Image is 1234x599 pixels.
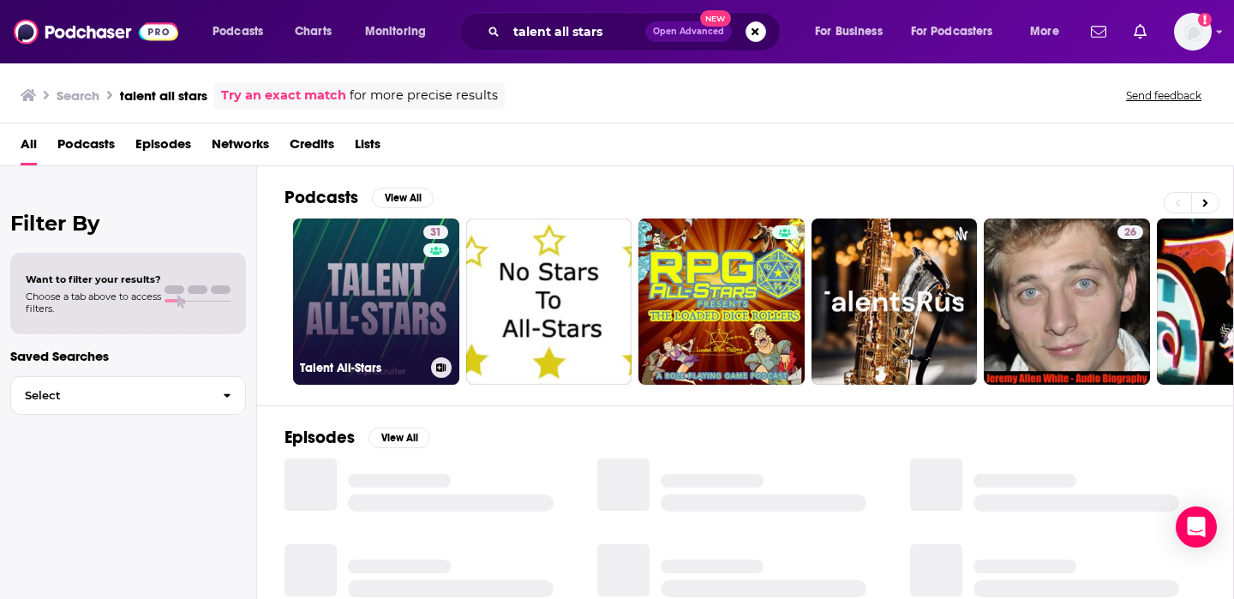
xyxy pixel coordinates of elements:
a: 26 [984,219,1150,385]
div: Search podcasts, credits, & more... [476,12,797,51]
button: View All [368,428,430,448]
span: More [1030,20,1059,44]
h2: Podcasts [285,187,358,208]
img: User Profile [1174,13,1212,51]
span: Podcasts [213,20,263,44]
span: Open Advanced [653,27,724,36]
svg: Add a profile image [1198,13,1212,27]
span: 31 [430,225,441,242]
span: Choose a tab above to access filters. [26,291,161,314]
span: New [700,10,731,27]
button: open menu [353,18,448,45]
button: open menu [803,18,904,45]
span: Select [11,390,209,401]
a: Networks [212,130,269,165]
span: Logged in as jhutchinson [1174,13,1212,51]
a: 31Talent All-Stars [293,219,459,385]
a: 26 [1117,225,1143,239]
button: open menu [1018,18,1081,45]
p: Saved Searches [10,348,246,364]
span: Charts [295,20,332,44]
span: For Business [815,20,883,44]
span: For Podcasters [911,20,993,44]
span: Monitoring [365,20,426,44]
h3: talent all stars [120,87,207,104]
button: View All [372,188,434,208]
span: 26 [1124,225,1136,242]
h2: Filter By [10,211,246,236]
button: Show profile menu [1174,13,1212,51]
h3: Talent All-Stars [300,361,424,375]
a: Show notifications dropdown [1127,17,1153,46]
img: Podchaser - Follow, Share and Rate Podcasts [14,15,178,48]
h2: Episodes [285,427,355,448]
button: Select [10,376,246,415]
a: Lists [355,130,380,165]
a: 31 [423,225,448,239]
input: Search podcasts, credits, & more... [506,18,645,45]
a: PodcastsView All [285,187,434,208]
div: Open Intercom Messenger [1176,506,1217,548]
a: Show notifications dropdown [1084,17,1113,46]
a: Credits [290,130,334,165]
a: All [21,130,37,165]
button: Send feedback [1121,88,1207,103]
a: Try an exact match [221,86,346,105]
h3: Search [57,87,99,104]
a: Episodes [135,130,191,165]
a: Podcasts [57,130,115,165]
button: open menu [900,18,1018,45]
span: for more precise results [350,86,498,105]
a: Charts [284,18,342,45]
a: EpisodesView All [285,427,430,448]
button: Open AdvancedNew [645,21,732,42]
span: Want to filter your results? [26,273,161,285]
button: open menu [201,18,285,45]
